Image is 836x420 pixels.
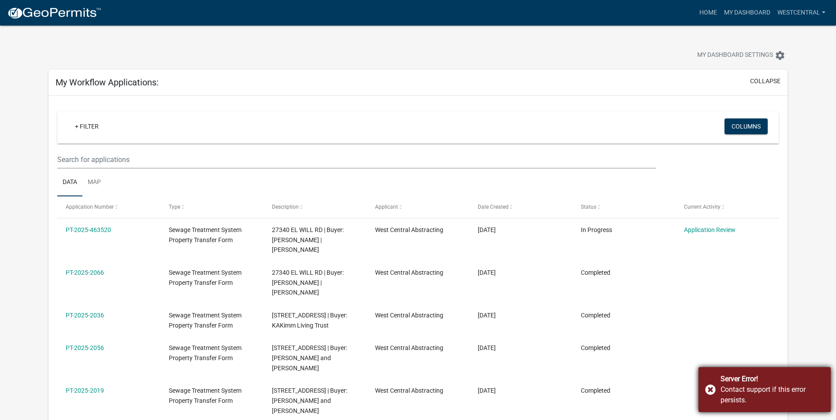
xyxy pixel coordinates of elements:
[581,387,610,394] span: Completed
[272,312,347,329] span: 49646 BLYBERGS RD | Buyer: KAKimm Living Trust
[572,196,676,217] datatable-header-cell: Status
[697,50,773,61] span: My Dashboard Settings
[366,196,469,217] datatable-header-cell: Applicant
[721,4,774,21] a: My Dashboard
[478,344,496,351] span: 08/11/2025
[57,151,656,169] input: Search for applications
[375,344,443,351] span: West Central Abstracting
[66,226,111,233] a: PT-2025-463520
[169,269,242,286] span: Sewage Treatment System Property Transfer Form
[66,269,104,276] a: PT-2025-2066
[676,196,779,217] datatable-header-cell: Current Activity
[581,269,610,276] span: Completed
[684,226,736,233] a: Application Review
[272,269,344,296] span: 27340 EL WILL RD | Buyer: CRAIG R LINDBERG | ROBIN R LINDBERG
[272,344,347,372] span: 206 MAIN ST E | Buyer: Eric Gunkel and Amy Melby
[750,77,780,86] button: collapse
[581,226,612,233] span: In Progress
[66,387,104,394] a: PT-2025-2019
[725,118,768,134] button: Columns
[66,204,114,210] span: Application Number
[375,269,443,276] span: West Central Abstracting
[478,312,496,319] span: 08/12/2025
[721,374,824,384] div: Server Error!
[375,312,443,319] span: West Central Abstracting
[478,387,496,394] span: 08/11/2025
[57,196,160,217] datatable-header-cell: Application Number
[66,344,104,351] a: PT-2025-2056
[264,196,367,217] datatable-header-cell: Description
[581,204,596,210] span: Status
[690,47,792,64] button: My Dashboard Settingssettings
[684,204,721,210] span: Current Activity
[169,312,242,329] span: Sewage Treatment System Property Transfer Form
[169,344,242,361] span: Sewage Treatment System Property Transfer Form
[68,118,106,134] a: + Filter
[375,387,443,394] span: West Central Abstracting
[469,196,572,217] datatable-header-cell: Date Created
[478,226,496,233] span: 08/13/2025
[272,226,344,254] span: 27340 EL WILL RD | Buyer: CRAIG R LINDBERG | ROBIN R LINDBERG
[581,344,610,351] span: Completed
[160,196,264,217] datatable-header-cell: Type
[82,169,106,197] a: Map
[774,4,829,21] a: westcentral
[56,77,159,88] h5: My Workflow Applications:
[272,387,347,414] span: 236 SEVENTH ST N | Buyer: Darren and Penny Astle
[66,312,104,319] a: PT-2025-2036
[478,204,509,210] span: Date Created
[375,226,443,233] span: West Central Abstracting
[169,204,180,210] span: Type
[272,204,299,210] span: Description
[169,387,242,404] span: Sewage Treatment System Property Transfer Form
[375,204,398,210] span: Applicant
[169,226,242,243] span: Sewage Treatment System Property Transfer Form
[696,4,721,21] a: Home
[581,312,610,319] span: Completed
[721,384,824,405] div: Contact support if this error persists.
[478,269,496,276] span: 08/13/2025
[57,169,82,197] a: Data
[775,50,785,61] i: settings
